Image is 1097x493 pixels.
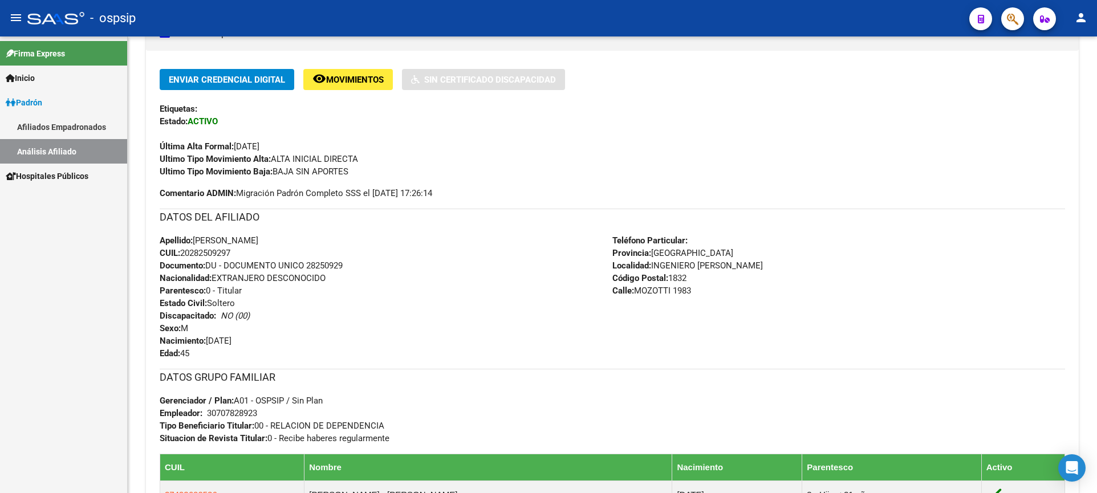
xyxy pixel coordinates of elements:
span: 00 - RELACION DE DEPENDENCIA [160,421,384,431]
span: INGENIERO [PERSON_NAME] [612,260,763,271]
strong: Discapacitado: [160,311,216,321]
span: Padrón [6,96,42,109]
span: Hospitales Públicos [6,170,88,182]
strong: Etiquetas: [160,104,197,114]
span: Enviar Credencial Digital [169,75,285,85]
th: Nombre [304,454,672,480]
span: A01 - OSPSIP / Sin Plan [160,396,323,406]
span: 0 - Titular [160,286,242,296]
th: CUIL [160,454,304,480]
strong: Nacionalidad: [160,273,212,283]
strong: Provincia: [612,248,651,258]
strong: Comentario ADMIN: [160,188,236,198]
span: 0 - Recibe haberes regularmente [160,433,389,443]
strong: Edad: [160,348,180,358]
button: Enviar Credencial Digital [160,69,294,90]
strong: Tipo Beneficiario Titular: [160,421,254,431]
mat-icon: menu [9,11,23,25]
span: EXTRANJERO DESCONOCIDO [160,273,326,283]
th: Nacimiento [672,454,802,480]
span: Soltero [160,298,235,308]
span: [GEOGRAPHIC_DATA] [612,248,733,258]
span: BAJA SIN APORTES [160,166,348,177]
strong: Apellido: [160,235,193,246]
span: Movimientos [326,75,384,85]
span: 45 [160,348,189,358]
strong: Ultimo Tipo Movimiento Baja: [160,166,273,177]
button: Sin Certificado Discapacidad [402,69,565,90]
span: Sin Certificado Discapacidad [424,75,556,85]
span: [PERSON_NAME] [160,235,258,246]
th: Activo [981,454,1065,480]
span: ALTA INICIAL DIRECTA [160,154,358,164]
strong: Código Postal: [612,273,668,283]
div: 30707828923 [207,407,257,419]
mat-icon: remove_red_eye [312,72,326,85]
strong: Gerenciador / Plan: [160,396,234,406]
strong: Calle: [612,286,634,296]
strong: Estado Civil: [160,298,207,308]
span: Migración Padrón Completo SSS el [DATE] 17:26:14 [160,187,432,199]
span: DU - DOCUMENTO UNICO 28250929 [160,260,343,271]
span: Firma Express [6,47,65,60]
strong: Estado: [160,116,188,127]
strong: Ultimo Tipo Movimiento Alta: [160,154,271,164]
i: NO (00) [221,311,250,321]
span: MOZOTTI 1983 [612,286,691,296]
h3: DATOS DEL AFILIADO [160,209,1065,225]
strong: Sexo: [160,323,181,333]
span: Inicio [6,72,35,84]
strong: Situacion de Revista Titular: [160,433,267,443]
strong: Parentesco: [160,286,206,296]
h3: DATOS GRUPO FAMILIAR [160,369,1065,385]
span: 1832 [612,273,686,283]
span: - ospsip [90,6,136,31]
strong: CUIL: [160,248,180,258]
div: Open Intercom Messenger [1058,454,1086,482]
strong: Última Alta Formal: [160,141,234,152]
strong: Empleador: [160,408,202,418]
span: 20282509297 [160,248,230,258]
strong: Teléfono Particular: [612,235,688,246]
mat-icon: person [1074,11,1088,25]
strong: ACTIVO [188,116,218,127]
strong: Nacimiento: [160,336,206,346]
span: [DATE] [160,336,231,346]
span: M [160,323,188,333]
button: Movimientos [303,69,393,90]
span: [DATE] [160,141,259,152]
th: Parentesco [802,454,981,480]
strong: Documento: [160,260,205,271]
strong: Localidad: [612,260,651,271]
